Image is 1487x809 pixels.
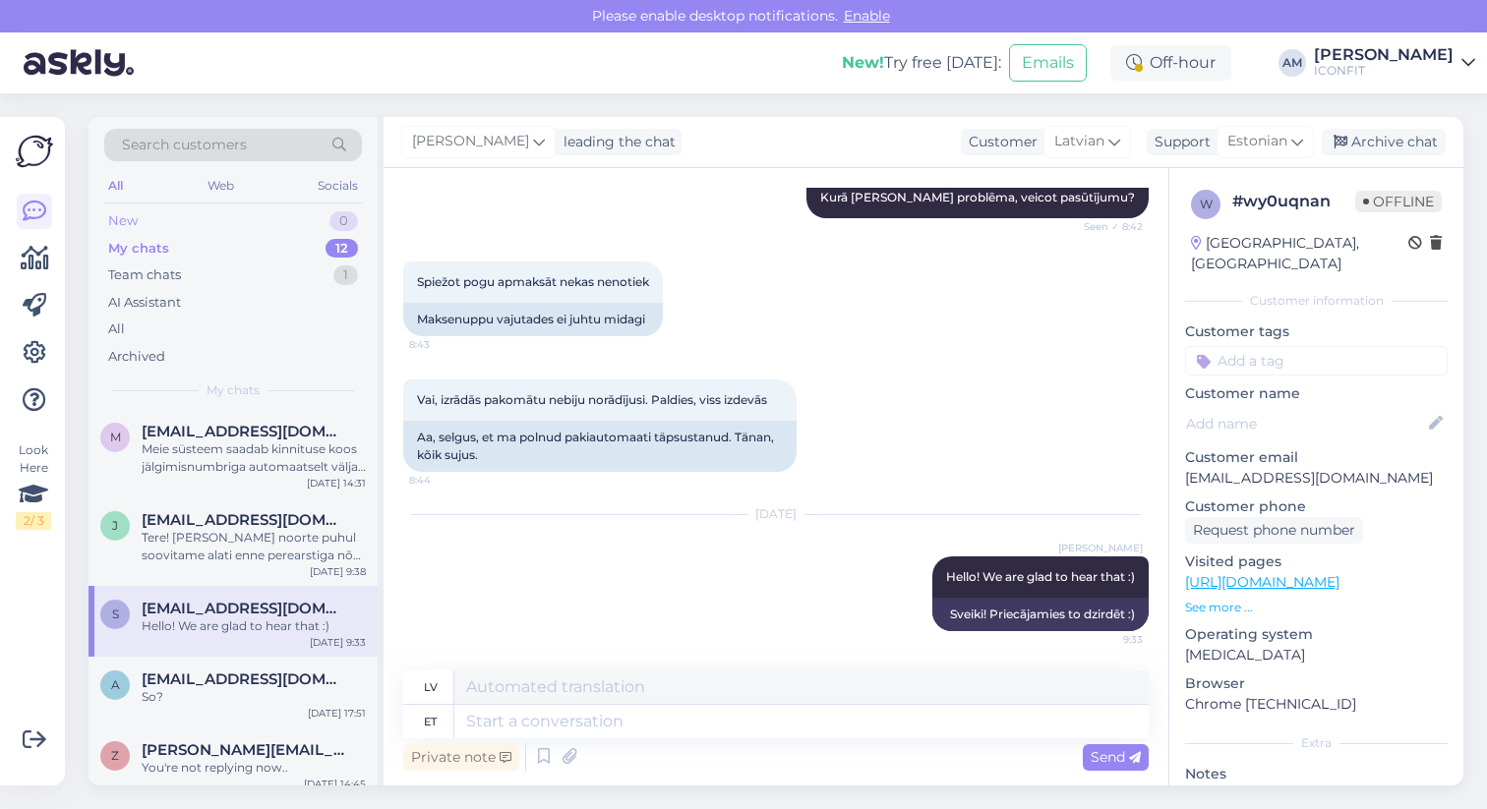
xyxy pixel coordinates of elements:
p: Notes [1185,764,1448,784]
span: zeeshan.ashraf88005@gmail.com [142,741,346,759]
div: Look Here [16,441,51,530]
span: Offline [1355,191,1442,212]
input: Add a tag [1185,346,1448,376]
div: [PERSON_NAME] [1314,47,1454,63]
div: Hello! We are glad to hear that :) [142,617,366,635]
span: m [110,430,121,444]
div: Archived [108,347,165,367]
span: w [1200,197,1213,211]
span: Send [1091,748,1141,766]
span: My chats [207,381,260,399]
span: Hello! We are glad to hear that :) [946,569,1135,584]
div: [DATE] 9:33 [310,635,366,650]
span: arucha8@inbox.lv [142,670,346,688]
input: Add name [1186,413,1425,434]
div: Sveiki! Priecājamies to dzirdēt :) [932,598,1149,631]
div: AM [1279,49,1306,77]
span: 8:43 [409,337,483,352]
div: Aa, selgus, et ma polnud pakiautomaati täpsustanud. Tänan, kõik sujus. [403,421,797,472]
div: [DATE] 17:51 [308,706,366,721]
div: 2 / 3 [16,512,51,530]
div: Extra [1185,734,1448,752]
p: Chrome [TECHNICAL_ID] [1185,694,1448,715]
div: leading the chat [556,132,676,152]
div: AI Assistant [108,293,181,313]
div: Archive chat [1322,129,1446,155]
div: Team chats [108,265,181,285]
div: Request phone number [1185,517,1363,544]
b: New! [842,53,884,72]
span: S [112,607,119,621]
div: et [424,705,437,738]
div: [GEOGRAPHIC_DATA], [GEOGRAPHIC_DATA] [1191,233,1408,274]
div: Tere! [PERSON_NAME] noorte puhul soovitame alati enne perearstiga nõu pidada. [142,529,366,564]
div: 0 [329,211,358,231]
p: Customer name [1185,383,1448,404]
span: a [111,677,120,692]
div: Maksenuppu vajutades ei juhtu midagi [403,303,663,336]
div: [DATE] 9:38 [310,564,366,579]
div: Socials [314,173,362,199]
div: Customer [961,132,1038,152]
p: Customer tags [1185,321,1448,342]
div: [DATE] 14:45 [304,777,366,791]
div: Private note [403,744,519,771]
span: Enable [838,7,896,25]
div: ICONFIT [1314,63,1454,79]
div: Off-hour [1110,45,1231,81]
a: [PERSON_NAME]ICONFIT [1314,47,1475,79]
p: Customer phone [1185,496,1448,517]
p: Browser [1185,673,1448,694]
span: 8:44 [409,473,483,488]
span: Spiežot pogu apmaksāt nekas nenotiek [417,274,649,289]
div: [DATE] [403,505,1149,523]
div: 1 [333,265,358,285]
div: All [104,173,127,199]
span: 9:33 [1069,632,1143,647]
div: lv [424,670,438,704]
div: All [108,319,125,339]
p: [EMAIL_ADDRESS][DOMAIN_NAME] [1185,468,1448,489]
div: Support [1147,132,1211,152]
span: mihaild21@gmail.com [142,423,346,440]
div: Customer information [1185,292,1448,310]
span: Latvian [1054,131,1104,152]
p: [MEDICAL_DATA] [1185,645,1448,665]
span: Estonian [1227,131,1287,152]
span: z [111,748,119,763]
div: My chats [108,239,169,259]
span: Santa.sloka@gmail.com [142,600,346,617]
div: [DATE] 14:31 [307,476,366,491]
button: Emails [1009,44,1087,82]
span: Seen ✓ 8:42 [1069,219,1143,234]
img: Askly Logo [16,133,53,170]
p: Operating system [1185,624,1448,645]
span: [PERSON_NAME] [1058,541,1143,555]
p: Customer email [1185,447,1448,468]
span: jussroomets@gmail.com [142,511,346,529]
p: Visited pages [1185,551,1448,572]
div: You're not replying now.. [142,759,366,777]
div: Meie süsteem saadab kinnituse koos jälgimisnumbriga automaatselt välja, kui tellimus on pakitud. ... [142,440,366,476]
div: Try free [DATE]: [842,51,1001,75]
span: j [112,518,118,533]
div: New [108,211,138,231]
div: So? [142,688,366,706]
p: See more ... [1185,599,1448,616]
a: [URL][DOMAIN_NAME] [1185,573,1339,591]
span: [PERSON_NAME] [412,131,529,152]
span: Vai, izrādās pakomātu nebiju norādījusi. Paldies, viss izdevās [417,392,767,407]
span: Search customers [122,135,247,155]
div: 12 [326,239,358,259]
div: Web [204,173,238,199]
div: # wy0uqnan [1232,190,1355,213]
